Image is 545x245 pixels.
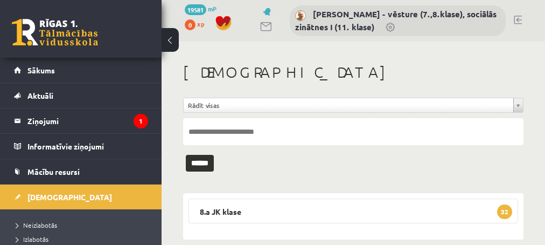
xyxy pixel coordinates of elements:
[188,98,509,112] span: Rādīt visas
[16,234,151,244] a: Izlabotās
[185,19,209,28] a: 0 xp
[208,4,216,13] span: mP
[27,167,80,176] span: Mācību resursi
[14,159,148,184] a: Mācību resursi
[185,4,216,13] a: 19581 mP
[14,108,148,133] a: Ziņojumi1
[27,134,148,159] legend: Informatīvie ziņojumi
[14,134,148,159] a: Informatīvie ziņojumi
[16,221,57,229] span: Neizlabotās
[188,199,518,223] legend: 8.a JK klase
[183,63,523,81] h1: [DEMOGRAPHIC_DATA]
[27,108,148,133] legend: Ziņojumi
[295,9,497,32] a: [PERSON_NAME] - vēsture (7.,8.klase), sociālās zinātnes I (11. klase)
[14,83,148,108] a: Aktuāli
[27,91,53,100] span: Aktuāli
[16,220,151,230] a: Neizlabotās
[16,235,48,243] span: Izlabotās
[185,19,195,30] span: 0
[197,19,204,28] span: xp
[184,98,523,112] a: Rādīt visas
[27,65,55,75] span: Sākums
[14,185,148,209] a: [DEMOGRAPHIC_DATA]
[295,10,306,21] img: Andris Garabidovičs - vēsture (7.,8.klase), sociālās zinātnes I (11. klase)
[497,205,512,219] span: 32
[14,58,148,83] a: Sākums
[27,192,112,202] span: [DEMOGRAPHIC_DATA]
[12,19,98,46] a: Rīgas 1. Tālmācības vidusskola
[134,114,148,128] i: 1
[185,4,206,15] span: 19581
